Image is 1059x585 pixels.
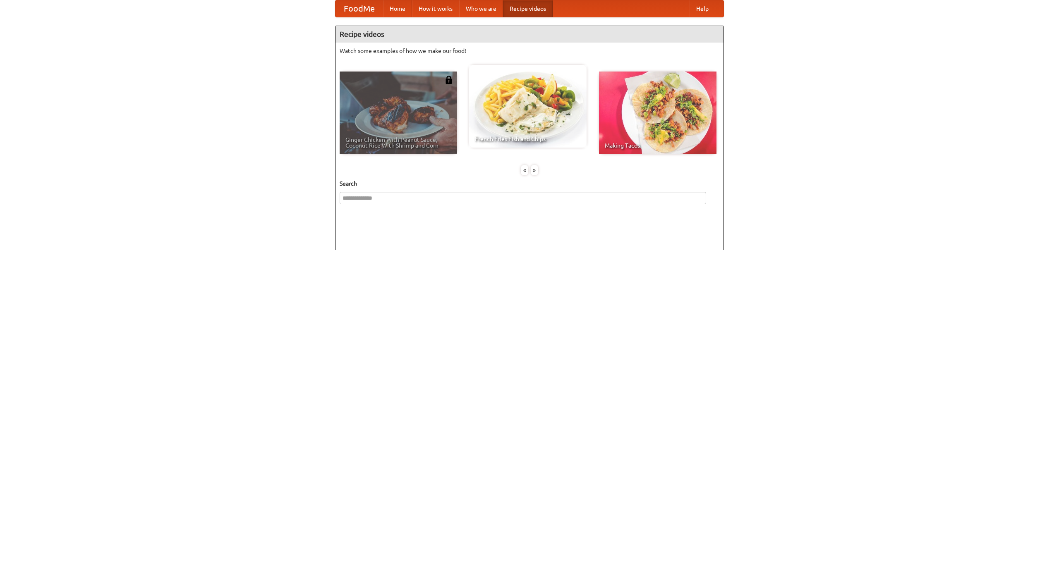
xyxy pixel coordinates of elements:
a: Help [690,0,715,17]
a: FoodMe [335,0,383,17]
a: Making Tacos [599,72,716,154]
p: Watch some examples of how we make our food! [340,47,719,55]
div: » [531,165,538,175]
a: French Fries Fish and Chips [469,65,587,148]
a: Recipe videos [503,0,553,17]
span: French Fries Fish and Chips [475,136,581,142]
div: « [521,165,528,175]
a: Home [383,0,412,17]
span: Making Tacos [605,143,711,148]
a: Who we are [459,0,503,17]
img: 483408.png [445,76,453,84]
a: How it works [412,0,459,17]
h5: Search [340,179,719,188]
h4: Recipe videos [335,26,724,43]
